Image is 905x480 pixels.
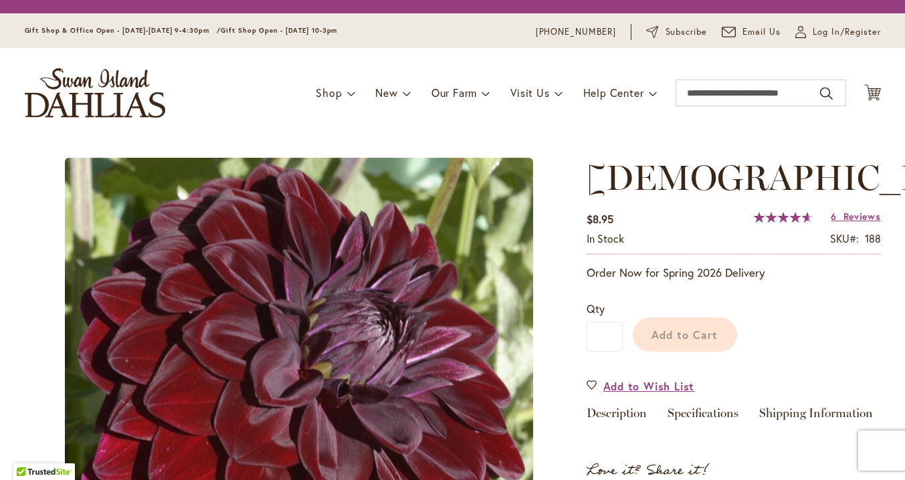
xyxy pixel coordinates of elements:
[820,83,832,104] button: Search
[25,68,165,118] a: store logo
[831,210,837,223] span: 6
[830,231,859,245] strong: SKU
[587,231,624,247] div: Availability
[431,86,477,100] span: Our Farm
[759,407,873,427] a: Shipping Information
[742,25,781,39] span: Email Us
[587,407,881,427] div: Detailed Product Info
[843,210,881,223] span: Reviews
[722,25,781,39] a: Email Us
[587,302,605,316] span: Qty
[587,212,613,226] span: $8.95
[583,86,644,100] span: Help Center
[25,26,221,35] span: Gift Shop & Office Open - [DATE]-[DATE] 9-4:30pm /
[221,26,337,35] span: Gift Shop Open - [DATE] 10-3pm
[603,378,695,394] span: Add to Wish List
[865,231,881,247] div: 188
[646,25,707,39] a: Subscribe
[754,212,813,223] div: 93%
[666,25,708,39] span: Subscribe
[10,433,47,470] iframe: Launch Accessibility Center
[587,378,695,394] a: Add to Wish List
[536,25,617,39] a: [PHONE_NUMBER]
[587,265,881,281] p: Order Now for Spring 2026 Delivery
[813,25,881,39] span: Log In/Register
[316,86,342,100] span: Shop
[587,231,624,245] span: In stock
[831,210,880,223] a: 6 Reviews
[510,86,549,100] span: Visit Us
[795,25,881,39] a: Log In/Register
[668,407,738,427] a: Specifications
[375,86,397,100] span: New
[587,407,647,427] a: Description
